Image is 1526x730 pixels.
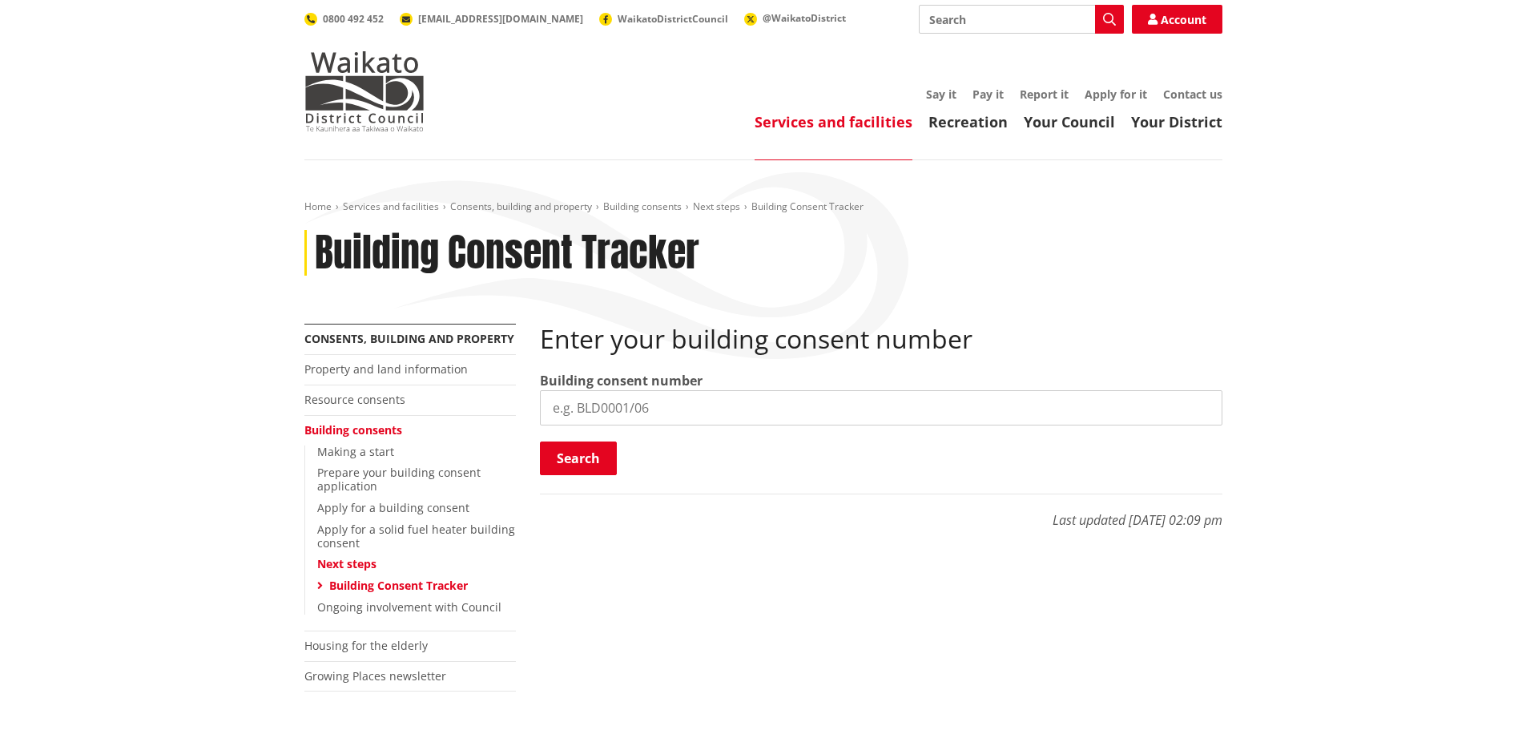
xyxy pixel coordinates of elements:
a: Your Council [1024,112,1115,131]
a: Consents, building and property [304,331,514,346]
a: Housing for the elderly [304,638,428,653]
a: Property and land information [304,361,468,377]
nav: breadcrumb [304,200,1222,214]
img: Waikato District Council - Te Kaunihera aa Takiwaa o Waikato [304,51,425,131]
span: 0800 492 452 [323,12,384,26]
a: 0800 492 452 [304,12,384,26]
a: Resource consents [304,392,405,407]
a: Services and facilities [755,112,912,131]
a: [EMAIL_ADDRESS][DOMAIN_NAME] [400,12,583,26]
span: [EMAIL_ADDRESS][DOMAIN_NAME] [418,12,583,26]
span: Building Consent Tracker [751,200,864,213]
p: Last updated [DATE] 02:09 pm [540,494,1222,530]
a: Account [1132,5,1222,34]
a: Say it [926,87,956,102]
a: Services and facilities [343,200,439,213]
button: Search [540,442,617,475]
a: Apply for a building consent [317,500,469,515]
input: Search input [919,5,1124,34]
h1: Building Consent Tracker [315,230,699,276]
span: @WaikatoDistrict [763,11,846,25]
a: Next steps [693,200,740,213]
a: WaikatoDistrictCouncil [599,12,728,26]
a: Building consents [603,200,682,213]
input: e.g. BLD0001/06 [540,390,1222,425]
a: Growing Places newsletter [304,668,446,684]
a: Apply for it [1085,87,1147,102]
a: Your District [1131,112,1222,131]
a: Consents, building and property [450,200,592,213]
a: Recreation [928,112,1008,131]
label: Building consent number [540,371,703,390]
a: Report it [1020,87,1069,102]
h2: Enter your building consent number [540,324,1222,354]
a: Prepare your building consent application [317,465,481,494]
span: WaikatoDistrictCouncil [618,12,728,26]
a: Building Consent Tracker [329,578,468,593]
a: Contact us [1163,87,1222,102]
a: Apply for a solid fuel heater building consent​ [317,522,515,551]
a: Home [304,200,332,213]
a: Building consents [304,422,402,438]
a: @WaikatoDistrict [744,11,846,25]
a: Pay it [972,87,1004,102]
a: Ongoing involvement with Council [317,599,501,615]
a: Next steps [317,556,376,571]
a: Making a start [317,444,394,459]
